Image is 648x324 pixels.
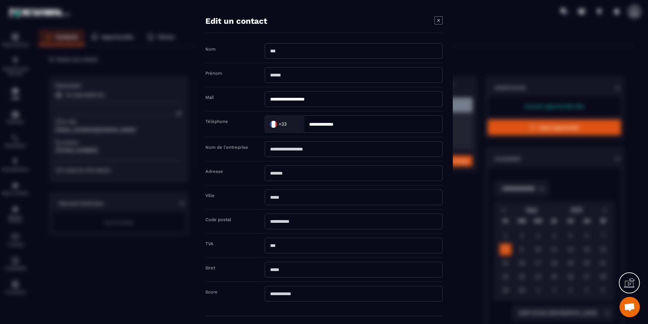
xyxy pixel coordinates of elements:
[279,121,287,127] span: +33
[205,193,215,198] label: Ville
[205,145,248,150] label: Nom de l'entreprise
[205,265,215,270] label: Siret
[205,47,216,52] label: Nom
[288,119,297,129] input: Search for option
[267,117,280,131] img: Country Flag
[205,169,223,174] label: Adresse
[620,297,640,317] div: Ouvrir le chat
[205,71,222,76] label: Prénom
[205,95,214,100] label: Mail
[205,119,228,124] label: Téléphone
[205,241,214,246] label: TVA
[265,115,304,133] div: Search for option
[205,217,231,222] label: Code postal
[205,289,218,294] label: Score
[205,16,267,26] h4: Edit un contact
